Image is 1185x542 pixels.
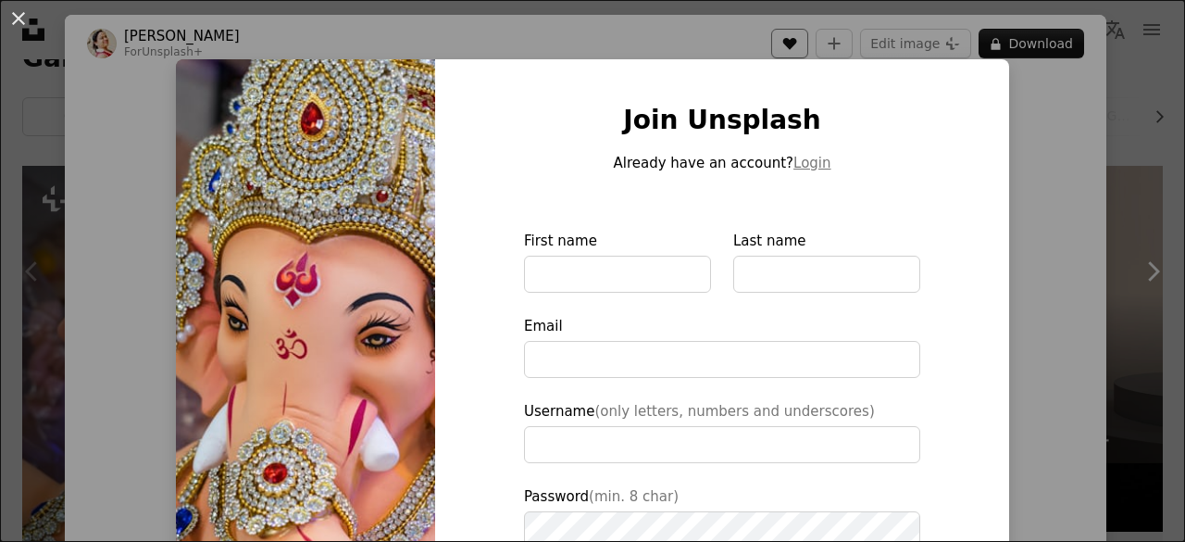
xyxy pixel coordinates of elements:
label: Email [524,315,920,378]
span: (min. 8 char) [589,488,679,505]
input: Username(only letters, numbers and underscores) [524,426,920,463]
label: Username [524,400,920,463]
p: Already have an account? [524,152,920,174]
label: Last name [733,230,920,293]
button: Login [793,152,830,174]
input: Last name [733,256,920,293]
input: Email [524,341,920,378]
span: (only letters, numbers and underscores) [594,403,874,420]
input: First name [524,256,711,293]
h1: Join Unsplash [524,104,920,137]
label: First name [524,230,711,293]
